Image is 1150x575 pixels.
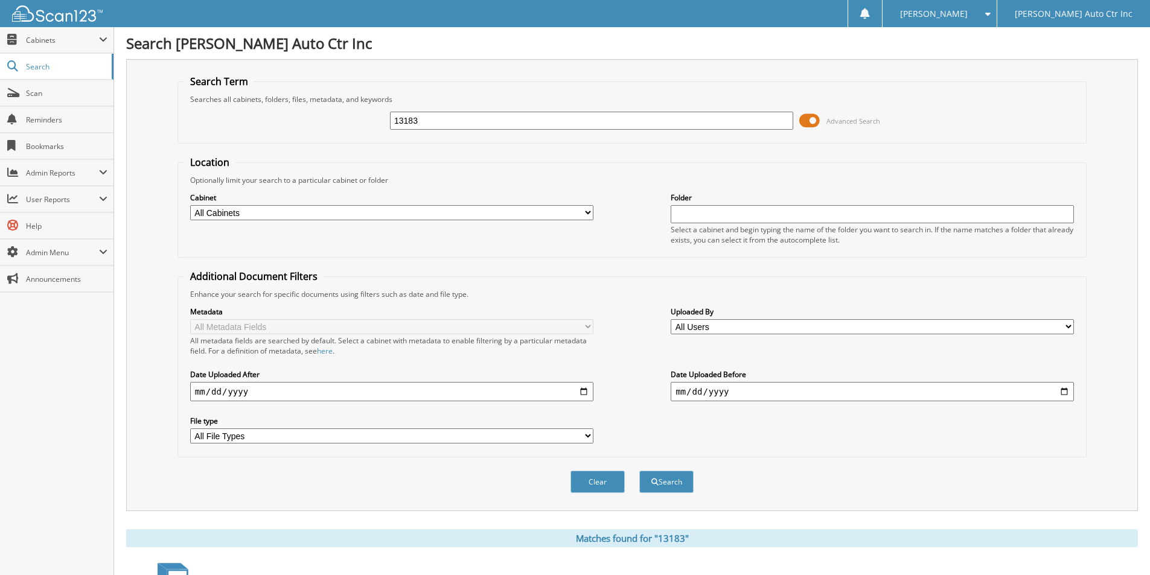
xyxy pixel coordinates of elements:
[184,156,235,169] legend: Location
[26,274,107,284] span: Announcements
[26,141,107,151] span: Bookmarks
[1015,10,1132,17] span: [PERSON_NAME] Auto Ctr Inc
[184,75,254,88] legend: Search Term
[26,88,107,98] span: Scan
[190,382,593,401] input: start
[190,335,593,356] div: All metadata fields are searched by default. Select a cabinet with metadata to enable filtering b...
[126,529,1138,547] div: Matches found for "13183"
[900,10,968,17] span: [PERSON_NAME]
[671,192,1074,203] label: Folder
[184,94,1080,104] div: Searches all cabinets, folders, files, metadata, and keywords
[317,346,333,356] a: here
[26,62,106,72] span: Search
[671,382,1074,401] input: end
[26,168,99,178] span: Admin Reports
[184,175,1080,185] div: Optionally limit your search to a particular cabinet or folder
[26,35,99,45] span: Cabinets
[826,116,880,125] span: Advanced Search
[126,33,1138,53] h1: Search [PERSON_NAME] Auto Ctr Inc
[190,369,593,380] label: Date Uploaded After
[671,224,1074,245] div: Select a cabinet and begin typing the name of the folder you want to search in. If the name match...
[639,471,694,493] button: Search
[184,289,1080,299] div: Enhance your search for specific documents using filters such as date and file type.
[26,115,107,125] span: Reminders
[190,192,593,203] label: Cabinet
[26,194,99,205] span: User Reports
[190,416,593,426] label: File type
[26,247,99,258] span: Admin Menu
[184,270,324,283] legend: Additional Document Filters
[671,307,1074,317] label: Uploaded By
[26,221,107,231] span: Help
[671,369,1074,380] label: Date Uploaded Before
[190,307,593,317] label: Metadata
[12,5,103,22] img: scan123-logo-white.svg
[570,471,625,493] button: Clear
